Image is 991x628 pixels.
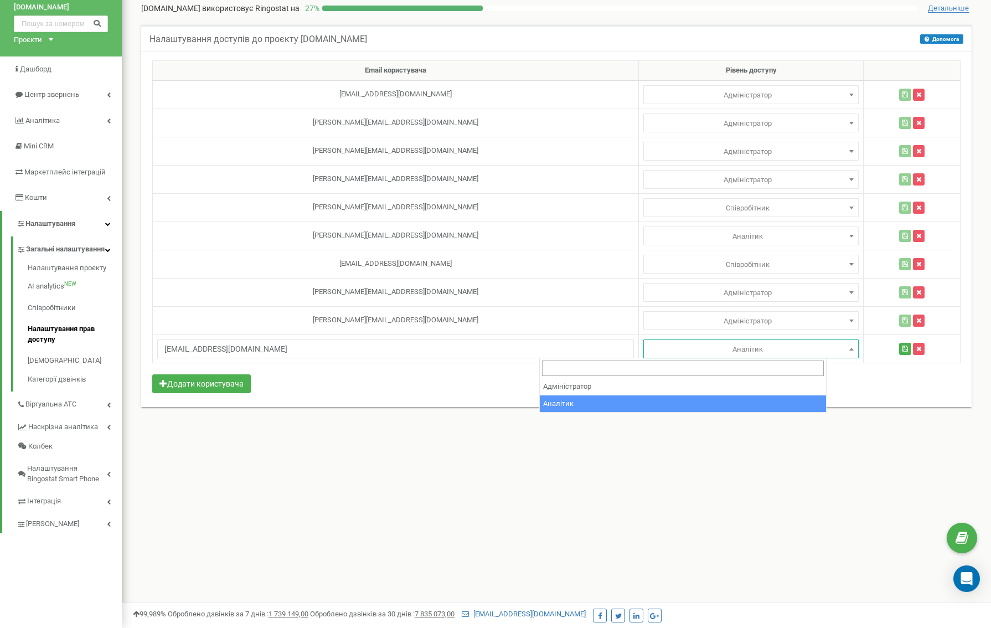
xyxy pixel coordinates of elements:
[462,610,586,618] a: [EMAIL_ADDRESS][DOMAIN_NAME]
[149,34,367,44] h5: Налаштування доступів до проєкту [DOMAIN_NAME]
[26,519,79,529] span: [PERSON_NAME]
[300,3,322,14] p: 27 %
[643,170,859,189] span: Адміністратор
[14,2,108,13] a: [DOMAIN_NAME]
[153,250,639,278] td: [EMAIL_ADDRESS][DOMAIN_NAME]
[647,313,855,329] span: Адміністратор
[28,422,98,433] span: Наскрізна аналітика
[153,306,639,334] td: [PERSON_NAME][EMAIL_ADDRESS][DOMAIN_NAME]
[25,219,75,228] span: Налаштування
[24,168,106,176] span: Маркетплейс інтеграцій
[647,116,855,131] span: Адміністратор
[28,441,53,452] span: Колбек
[920,34,963,44] button: Допомога
[643,311,859,330] span: Адміністратор
[25,116,60,125] span: Аналiтика
[153,137,639,165] td: [PERSON_NAME][EMAIL_ADDRESS][DOMAIN_NAME]
[643,114,859,132] span: Адміністратор
[647,257,855,272] span: Співробітник
[647,200,855,216] span: Співробітник
[643,142,859,161] span: Адміністратор
[643,198,859,217] span: Адміністратор
[153,109,639,137] td: [PERSON_NAME][EMAIL_ADDRESS][DOMAIN_NAME]
[26,244,105,255] span: Загальні налаштування
[643,85,859,104] span: Адміністратор
[28,276,122,297] a: AI analyticsNEW
[152,374,251,393] button: Додати користувача
[20,65,51,73] span: Дашборд
[913,343,925,355] button: Видалити
[899,343,911,355] button: Зберегти
[141,3,300,14] p: [DOMAIN_NAME]
[415,610,455,618] u: 7 835 073,00
[310,610,455,618] span: Оброблено дзвінків за 30 днів :
[647,87,855,103] span: Адміністратор
[25,193,47,202] span: Кошти
[14,35,42,45] div: Проєкти
[153,193,639,222] td: [PERSON_NAME][EMAIL_ADDRESS][DOMAIN_NAME]
[202,4,300,13] span: використовує Ringostat на
[17,414,122,437] a: Наскрізна аналітика
[647,144,855,159] span: Адміністратор
[17,236,122,259] a: Загальні налаштування
[269,610,308,618] u: 1 739 149,00
[647,229,855,244] span: Аналітик
[643,227,859,245] span: Адміністратор
[643,255,859,274] span: Адміністратор
[17,456,122,488] a: Налаштування Ringostat Smart Phone
[953,565,980,592] div: Open Intercom Messenger
[28,297,122,319] a: Співробітники
[168,610,308,618] span: Оброблено дзвінків за 7 днів :
[17,437,122,456] a: Колбек
[643,283,859,302] span: Адміністратор
[639,61,864,81] th: Рівень доступу
[27,464,107,484] span: Налаштування Ringostat Smart Phone
[928,4,969,13] span: Детальніше
[647,342,855,357] span: Аналітик
[133,610,166,618] span: 99,989%
[17,488,122,511] a: Інтеграція
[14,16,108,32] input: Пошук за номером
[17,392,122,414] a: Віртуальна АТС
[17,511,122,534] a: [PERSON_NAME]
[153,165,639,193] td: [PERSON_NAME][EMAIL_ADDRESS][DOMAIN_NAME]
[27,496,61,507] span: Інтеграція
[153,278,639,306] td: [PERSON_NAME][EMAIL_ADDRESS][DOMAIN_NAME]
[25,399,76,410] span: Віртуальна АТС
[24,90,79,99] span: Центр звернень
[28,318,122,350] a: Налаштування прав доступу
[643,339,859,358] span: Адміністратор
[647,285,855,301] span: Адміністратор
[2,211,122,237] a: Налаштування
[153,80,639,109] td: [EMAIL_ADDRESS][DOMAIN_NAME]
[24,142,54,150] span: Mini CRM
[28,263,122,276] a: Налаштування проєкту
[153,222,639,250] td: [PERSON_NAME][EMAIL_ADDRESS][DOMAIN_NAME]
[540,395,826,413] li: Аналітик
[647,172,855,188] span: Адміністратор
[540,378,826,395] li: Адміністратор
[153,61,639,81] th: Email користувача
[28,350,122,372] a: [DEMOGRAPHIC_DATA]
[28,372,122,385] a: Категорії дзвінків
